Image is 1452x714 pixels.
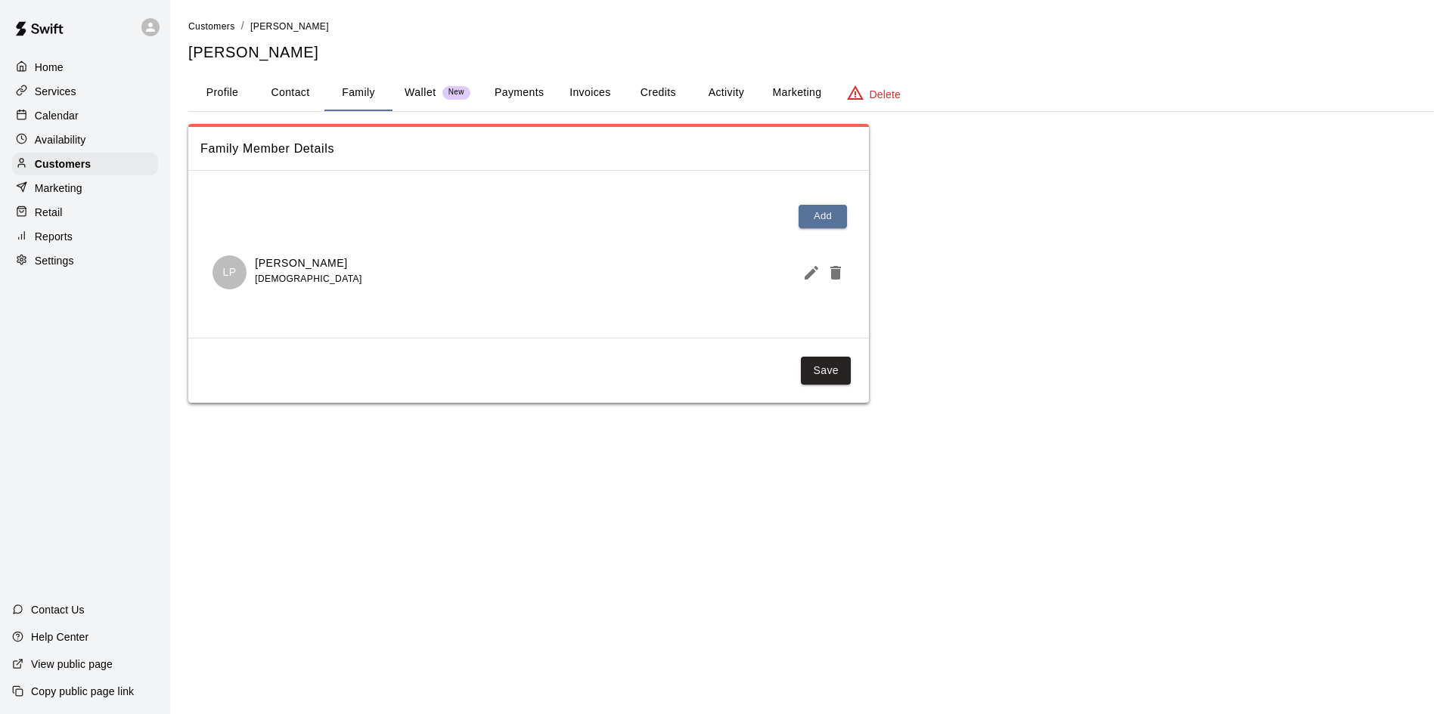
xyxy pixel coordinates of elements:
a: Settings [12,249,158,272]
p: Home [35,60,64,75]
p: Calendar [35,108,79,123]
span: New [442,88,470,97]
p: Help Center [31,629,88,644]
p: Settings [35,253,74,268]
button: Profile [188,75,256,111]
a: Home [12,56,158,79]
a: Calendar [12,104,158,127]
button: Family [324,75,392,111]
p: View public page [31,657,113,672]
p: Customers [35,156,91,172]
button: Payments [482,75,556,111]
p: Marketing [35,181,82,196]
p: Reports [35,229,73,244]
button: Add [799,205,847,228]
button: Marketing [760,75,833,111]
a: Retail [12,201,158,224]
p: Services [35,84,76,99]
nav: breadcrumb [188,18,1434,35]
div: Lucas Pendilhe [213,255,247,289]
button: Save [801,357,851,385]
button: Invoices [556,75,624,111]
a: Customers [188,20,235,32]
span: Family Member Details [200,139,857,159]
li: / [241,18,244,34]
a: Services [12,80,158,103]
h5: [PERSON_NAME] [188,42,1434,63]
span: [DEMOGRAPHIC_DATA] [255,274,361,284]
button: Edit Member [796,258,821,288]
p: Availability [35,132,86,147]
button: Activity [692,75,760,111]
p: Copy public page link [31,684,134,699]
p: LP [222,264,236,280]
button: Contact [256,75,324,111]
p: Contact Us [31,602,85,617]
button: Credits [624,75,692,111]
p: Retail [35,205,63,220]
span: Customers [188,21,235,32]
a: Marketing [12,177,158,199]
p: [PERSON_NAME] [255,255,361,271]
div: basic tabs example [188,75,1434,111]
a: Customers [12,153,158,175]
button: Delete [821,258,845,288]
p: Delete [870,87,901,102]
a: Availability [12,128,158,151]
span: [PERSON_NAME] [250,21,329,32]
p: Wallet [405,85,436,100]
a: Reports [12,225,158,248]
